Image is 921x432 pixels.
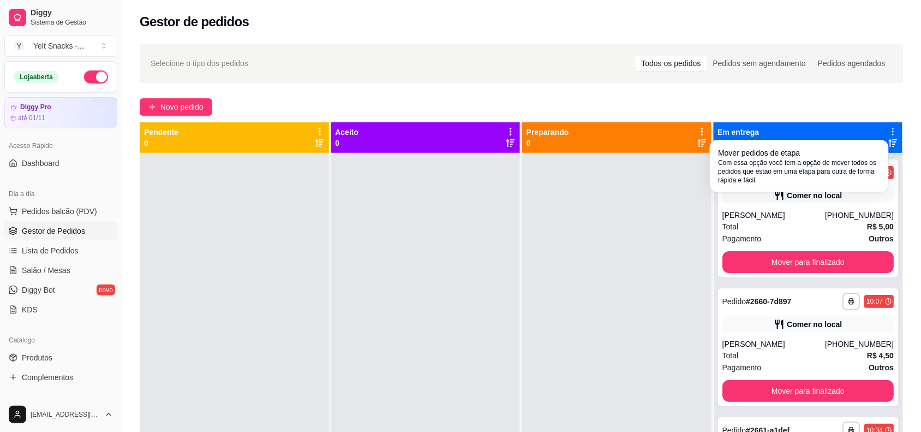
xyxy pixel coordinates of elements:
[22,352,52,363] span: Produtos
[867,351,894,360] strong: R$ 4,50
[18,114,45,122] article: até 01/11
[722,233,762,245] span: Pagamento
[20,103,51,111] article: Diggy Pro
[22,206,97,217] span: Pedidos balcão (PDV)
[787,319,842,330] div: Comer no local
[14,40,25,51] span: Y
[31,410,100,419] span: [EMAIL_ADDRESS][DOMAIN_NAME]
[4,137,117,155] div: Acesso Rápido
[722,221,739,233] span: Total
[866,297,883,306] div: 10:07
[825,339,894,350] div: [PHONE_NUMBER]
[636,56,707,71] div: Todos os pedidos
[527,127,569,138] p: Preparando
[22,304,38,315] span: KDS
[31,18,113,27] span: Sistema de Gestão
[707,56,812,71] div: Pedidos sem agendamento
[4,185,117,203] div: Dia a dia
[869,234,894,243] strong: Outros
[718,127,759,138] p: Em entrega
[825,210,894,221] div: [PHONE_NUMBER]
[4,35,117,57] button: Select a team
[22,285,55,295] span: Diggy Bot
[722,350,739,362] span: Total
[722,362,762,374] span: Pagamento
[722,380,894,402] button: Mover para finalizado
[84,70,108,84] button: Alterar Status
[22,245,79,256] span: Lista de Pedidos
[812,56,892,71] div: Pedidos agendados
[140,13,249,31] h2: Gestor de pedidos
[787,190,842,201] div: Comer no local
[144,127,178,138] p: Pendente
[22,372,73,383] span: Complementos
[722,251,894,273] button: Mover para finalizado
[336,138,359,149] p: 0
[719,158,880,185] span: Com essa opção você tem a opção de mover todos os pedidos que estão em uma etapa para outra de fo...
[336,127,359,138] p: Aceito
[746,297,791,306] strong: # 2660-7d897
[160,101,204,113] span: Novo pedido
[22,158,59,169] span: Dashboard
[22,265,70,276] span: Salão / Mesas
[527,138,569,149] p: 0
[718,138,759,149] p: 7
[722,297,746,306] span: Pedido
[722,210,825,221] div: [PERSON_NAME]
[722,339,825,350] div: [PERSON_NAME]
[31,8,113,18] span: Diggy
[144,138,178,149] p: 0
[151,57,248,69] span: Selecione o tipo dos pedidos
[869,363,894,372] strong: Outros
[14,71,59,83] div: Loja aberta
[867,222,894,231] strong: R$ 5,00
[4,332,117,349] div: Catálogo
[148,103,156,111] span: plus
[33,40,84,51] div: Yelt Snacks - ...
[22,226,85,236] span: Gestor de Pedidos
[719,147,800,158] span: Mover pedidos de etapa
